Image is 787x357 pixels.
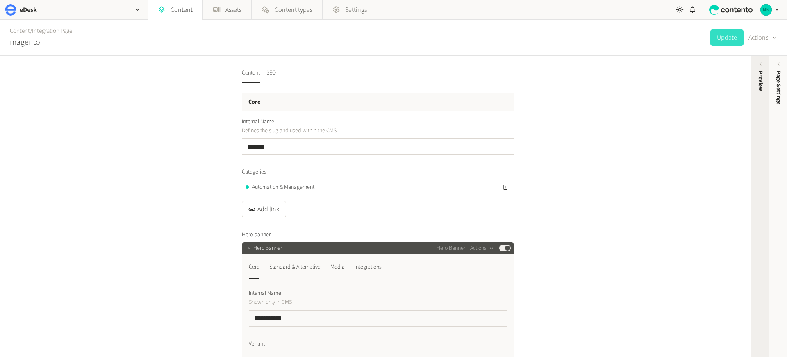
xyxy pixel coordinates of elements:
p: Defines the slug and used within the CMS [242,126,428,135]
span: Internal Name [242,117,274,126]
span: Page Settings [774,71,783,104]
span: Automation & Management [252,183,314,192]
button: Update [710,29,744,46]
h3: Core [248,98,260,106]
div: Integrations [355,260,382,273]
button: Add link [242,201,286,217]
div: Standard & Alternative [269,260,321,273]
span: Variant [249,340,265,348]
div: Media [330,260,345,273]
button: Actions [748,29,777,46]
a: Integration Page [32,27,72,35]
span: Categories [242,168,266,176]
button: Actions [470,243,494,253]
button: SEO [266,69,276,83]
span: Hero banner [242,230,271,239]
span: Internal Name [249,289,281,298]
h2: eDesk [20,5,37,15]
div: Core [249,260,259,273]
p: Shown only in CMS [249,298,435,307]
img: eDesk [5,4,16,16]
div: Preview [756,71,765,91]
span: Content types [275,5,312,15]
h2: magento [10,36,40,48]
span: / [30,27,32,35]
span: Settings [345,5,367,15]
button: Content [242,69,260,83]
span: Hero Banner [253,244,282,253]
a: Content [10,27,30,35]
span: Hero Banner [437,244,465,253]
img: Nikola Nikolov [760,4,772,16]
